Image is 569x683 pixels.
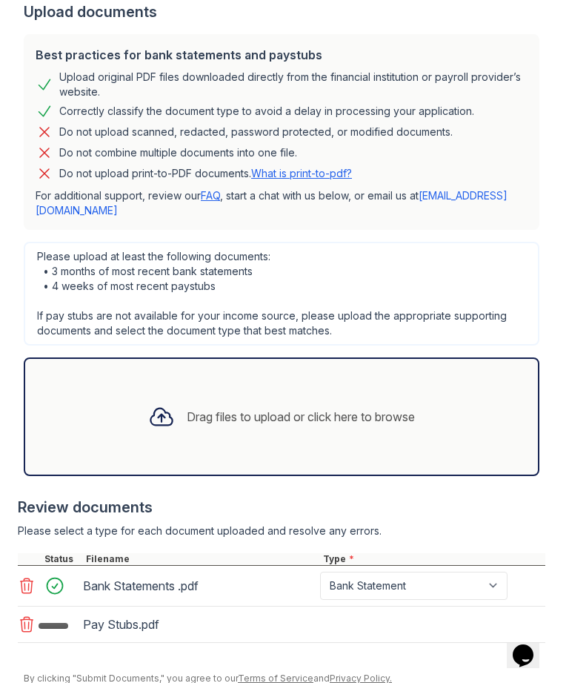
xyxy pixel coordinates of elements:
[59,70,528,99] div: Upload original PDF files downloaded directly from the financial institution or payroll provider’...
[24,242,539,346] div: Please upload at least the following documents: • 3 months of most recent bank statements • 4 wee...
[320,553,545,565] div: Type
[251,167,352,179] a: What is print-to-pdf?
[36,189,508,217] a: [EMAIL_ADDRESS][DOMAIN_NAME]
[18,524,545,538] div: Please select a type for each document uploaded and resolve any errors.
[83,613,314,636] div: Pay Stubs.pdf
[83,574,314,598] div: Bank Statements .pdf
[41,553,83,565] div: Status
[187,408,415,426] div: Drag files to upload or click here to browse
[36,46,528,64] div: Best practices for bank statements and paystubs
[18,497,545,518] div: Review documents
[36,188,528,218] p: For additional support, review our , start a chat with us below, or email us at
[201,189,220,202] a: FAQ
[59,166,352,181] p: Do not upload print-to-PDF documents.
[83,553,320,565] div: Filename
[24,1,545,22] div: Upload documents
[59,123,453,141] div: Do not upload scanned, redacted, password protected, or modified documents.
[507,624,554,668] iframe: chat widget
[59,102,474,120] div: Correctly classify the document type to avoid a delay in processing your application.
[59,144,297,162] div: Do not combine multiple documents into one file.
